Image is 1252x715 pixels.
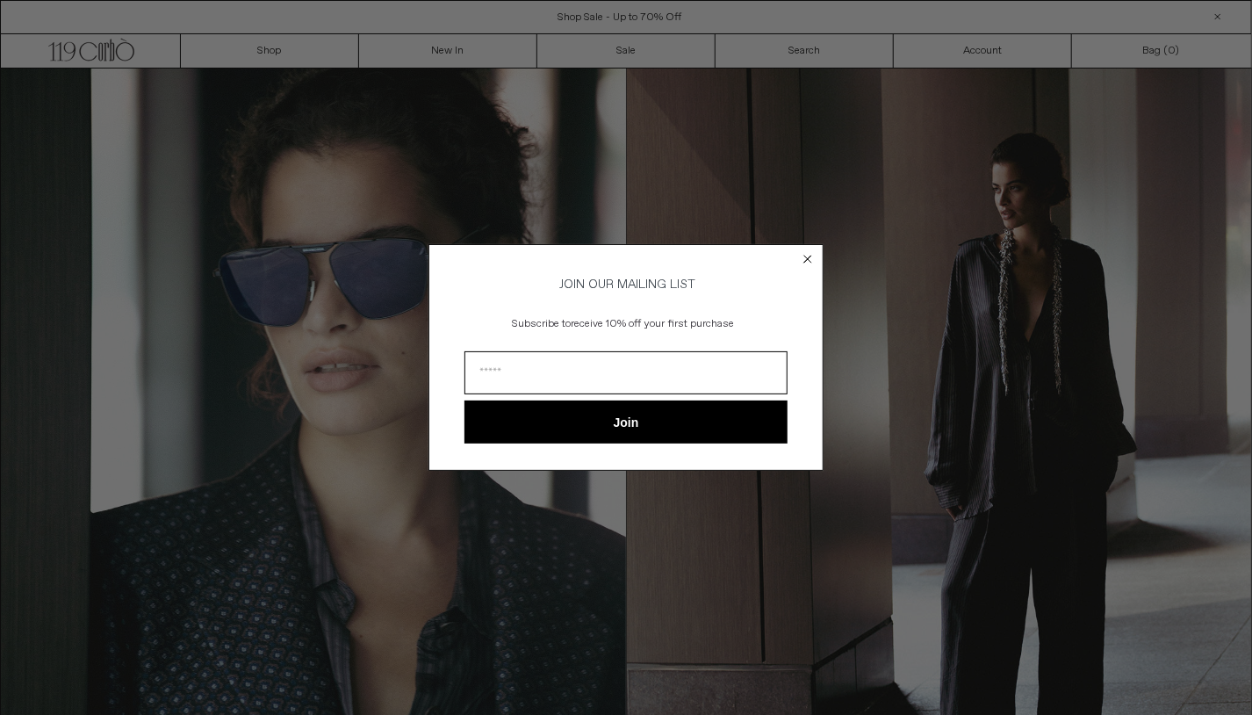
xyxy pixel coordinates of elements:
input: Email [464,351,788,394]
button: Close dialog [799,250,817,268]
span: JOIN OUR MAILING LIST [557,277,695,292]
button: Join [464,401,788,444]
span: receive 10% off your first purchase [572,317,735,331]
span: Subscribe to [513,317,572,331]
